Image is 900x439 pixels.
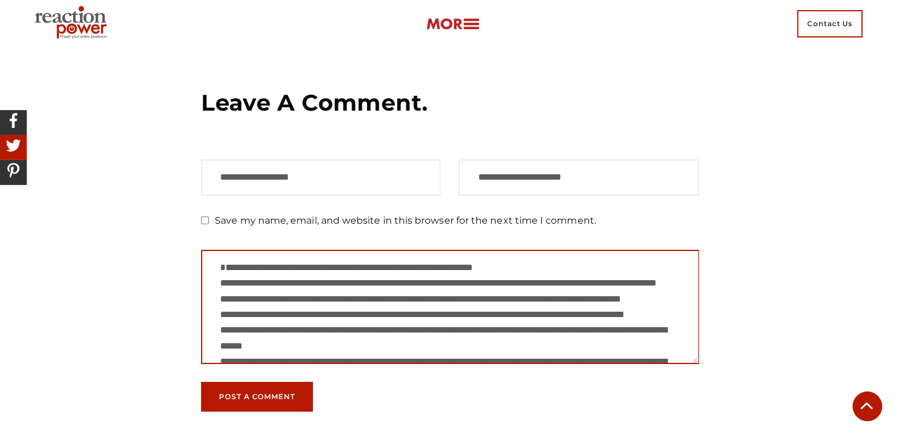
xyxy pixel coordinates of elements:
span: Contact Us [797,10,863,37]
img: more-btn.png [426,17,479,31]
img: Share On Twitter [3,135,24,156]
h3: Leave a Comment. [201,88,699,118]
img: Share On Pinterest [3,160,24,181]
img: Share On Facebook [3,110,24,131]
img: Executive Branding | Personal Branding Agency [30,2,116,45]
button: Post a Comment [201,382,313,412]
span: Post a Comment [219,393,295,400]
